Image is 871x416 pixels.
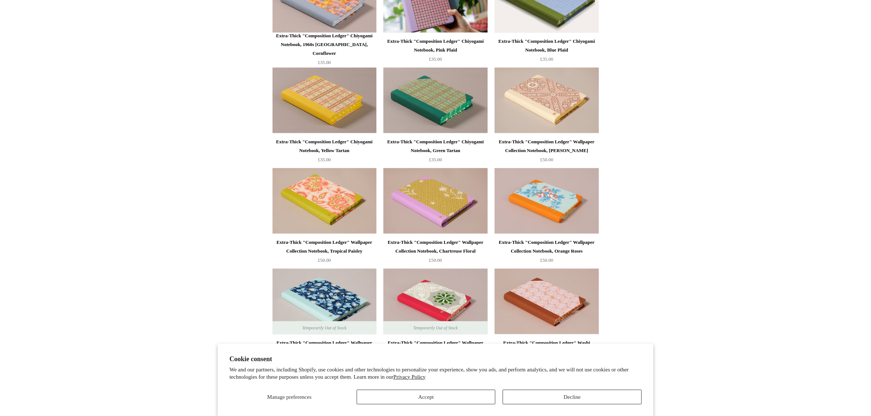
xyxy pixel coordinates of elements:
div: Extra-Thick "Composition Ledger" Wallpaper Collection Notebook, Blue Rosebuds [274,339,375,356]
img: Extra-Thick "Composition Ledger" Wallpaper Collection Notebook, Chartreuse Floral [383,168,487,234]
span: Temporarily Out of Stock [295,321,354,334]
p: We and our partners, including Shopify, use cookies and other technologies to personalize your ex... [229,366,642,381]
a: Extra-Thick "Composition Ledger" Chiyogami Notebook, Pink Plaid £35.00 [383,37,487,67]
div: Extra-Thick "Composition Ledger" Wallpaper Collection Notebook, Orange Roses [496,238,597,256]
button: Accept [357,390,496,404]
a: Extra-Thick "Composition Ledger" Chiyogami Notebook, Green Tartan Extra-Thick "Composition Ledger... [383,68,487,133]
button: Decline [503,390,642,404]
div: Extra-Thick "Composition Ledger" Chiyogami Notebook, Blue Plaid [496,37,597,54]
div: Extra-Thick "Composition Ledger" Washi Notebook, Caramel [496,339,597,356]
div: Extra-Thick "Composition Ledger" Chiyogami Notebook, 1960s [GEOGRAPHIC_DATA], Cornflower [274,31,375,58]
h2: Cookie consent [229,355,642,363]
a: Extra-Thick "Composition Ledger" Chiyogami Notebook, Yellow Tartan Extra-Thick "Composition Ledge... [273,68,376,133]
a: Extra-Thick "Composition Ledger" Wallpaper Collection Notebook, [PERSON_NAME] £50.00 [495,137,598,167]
span: £50.00 [540,157,553,162]
a: Extra-Thick "Composition Ledger" Chiyogami Notebook, Yellow Tartan £35.00 [273,137,376,167]
a: Extra-Thick "Composition Ledger" Chiyogami Notebook, Green Tartan £35.00 [383,137,487,167]
a: Extra-Thick "Composition Ledger" Wallpaper Collection Notebook, Stained Glass Extra-Thick "Compos... [383,269,487,334]
a: Extra-Thick "Composition Ledger" Wallpaper Collection Notebook, Blue Rosebuds Extra-Thick "Compos... [273,269,376,334]
img: Extra-Thick "Composition Ledger" Wallpaper Collection Notebook, Stained Glass [383,269,487,334]
img: Extra-Thick "Composition Ledger" Washi Notebook, Caramel [495,269,598,334]
span: £50.00 [318,257,331,263]
span: Temporarily Out of Stock [406,321,465,334]
img: Extra-Thick "Composition Ledger" Chiyogami Notebook, Yellow Tartan [273,68,376,133]
img: Extra-Thick "Composition Ledger" Wallpaper Collection Notebook, Orange Roses [495,168,598,234]
span: £35.00 [318,157,331,162]
a: Extra-Thick "Composition Ledger" Wallpaper Collection Notebook, Stained Glass £50.00 [383,339,487,368]
a: Extra-Thick "Composition Ledger" Wallpaper Collection Notebook, Orange Roses £50.00 [495,238,598,268]
a: Extra-Thick "Composition Ledger" Wallpaper Collection Notebook, Chartreuse Floral Extra-Thick "Co... [383,168,487,234]
a: Extra-Thick "Composition Ledger" Chiyogami Notebook, 1960s [GEOGRAPHIC_DATA], Cornflower £35.00 [273,31,376,67]
a: Extra-Thick "Composition Ledger" Chiyogami Notebook, Blue Plaid £35.00 [495,37,598,67]
span: £50.00 [540,257,553,263]
img: Extra-Thick "Composition Ledger" Chiyogami Notebook, Green Tartan [383,68,487,133]
img: Extra-Thick "Composition Ledger" Wallpaper Collection Notebook, Blue Rosebuds [273,269,376,334]
span: £50.00 [429,257,442,263]
button: Manage preferences [229,390,349,404]
span: Manage preferences [267,394,311,400]
a: Extra-Thick "Composition Ledger" Wallpaper Collection Notebook, Laurel Trellis Extra-Thick "Compo... [495,68,598,133]
div: Extra-Thick "Composition Ledger" Wallpaper Collection Notebook, Tropical Paisley [274,238,375,256]
a: Extra-Thick "Composition Ledger" Washi Notebook, Caramel £50.00 [495,339,598,368]
div: Extra-Thick "Composition Ledger" Wallpaper Collection Notebook, [PERSON_NAME] [496,137,597,155]
div: Extra-Thick "Composition Ledger" Wallpaper Collection Notebook, Stained Glass [385,339,485,356]
a: Extra-Thick "Composition Ledger" Wallpaper Collection Notebook, Tropical Paisley £50.00 [273,238,376,268]
div: Extra-Thick "Composition Ledger" Chiyogami Notebook, Yellow Tartan [274,137,375,155]
span: £35.00 [540,56,553,62]
a: Extra-Thick "Composition Ledger" Wallpaper Collection Notebook, Blue Rosebuds £50.00 [273,339,376,368]
div: Extra-Thick "Composition Ledger" Chiyogami Notebook, Pink Plaid [385,37,485,54]
a: Extra-Thick "Composition Ledger" Wallpaper Collection Notebook, Chartreuse Floral £50.00 [383,238,487,268]
a: Extra-Thick "Composition Ledger" Wallpaper Collection Notebook, Tropical Paisley Extra-Thick "Com... [273,168,376,234]
a: Extra-Thick "Composition Ledger" Washi Notebook, Caramel Extra-Thick "Composition Ledger" Washi N... [495,269,598,334]
a: Privacy Policy [393,374,425,380]
div: Extra-Thick "Composition Ledger" Wallpaper Collection Notebook, Chartreuse Floral [385,238,485,256]
div: Extra-Thick "Composition Ledger" Chiyogami Notebook, Green Tartan [385,137,485,155]
img: Extra-Thick "Composition Ledger" Wallpaper Collection Notebook, Tropical Paisley [273,168,376,234]
span: £35.00 [318,60,331,65]
span: £35.00 [429,56,442,62]
img: Extra-Thick "Composition Ledger" Wallpaper Collection Notebook, Laurel Trellis [495,68,598,133]
span: £35.00 [429,157,442,162]
a: Extra-Thick "Composition Ledger" Wallpaper Collection Notebook, Orange Roses Extra-Thick "Composi... [495,168,598,234]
